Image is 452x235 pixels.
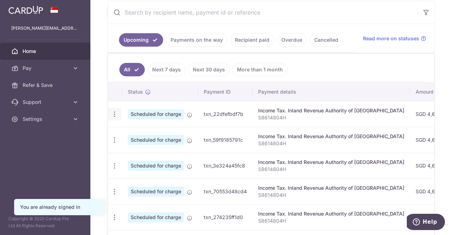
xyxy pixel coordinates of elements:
[198,101,252,127] td: txn_22dfefbdf7b
[128,212,184,222] span: Scheduled for charge
[8,6,43,14] img: CardUp
[23,99,69,106] span: Support
[198,127,252,153] td: txn_59f9185791c
[258,133,404,140] div: Income Tax. Inland Revenue Authority of [GEOGRAPHIC_DATA]
[416,88,434,95] span: Amount
[198,204,252,230] td: txn_274235ff1d0
[119,63,145,76] a: All
[407,214,445,231] iframe: Opens a widget where you can find more information
[128,88,143,95] span: Status
[23,65,69,72] span: Pay
[11,25,79,32] p: [PERSON_NAME][EMAIL_ADDRESS][PERSON_NAME][DOMAIN_NAME]
[128,109,184,119] span: Scheduled for charge
[258,140,404,147] p: S8614804H
[258,184,404,192] div: Income Tax. Inland Revenue Authority of [GEOGRAPHIC_DATA]
[230,33,274,47] a: Recipient paid
[252,83,410,101] th: Payment details
[198,153,252,178] td: txn_3e324a45fc8
[198,83,252,101] th: Payment ID
[258,166,404,173] p: S8614804H
[128,135,184,145] span: Scheduled for charge
[20,204,99,211] div: You are already signed in
[258,159,404,166] div: Income Tax. Inland Revenue Authority of [GEOGRAPHIC_DATA]
[188,63,230,76] a: Next 30 days
[363,35,426,42] a: Read more on statuses
[23,48,69,55] span: Home
[232,63,287,76] a: More than 1 month
[166,33,227,47] a: Payments on the way
[128,161,184,171] span: Scheduled for charge
[258,210,404,217] div: Income Tax. Inland Revenue Authority of [GEOGRAPHIC_DATA]
[310,33,343,47] a: Cancelled
[277,33,307,47] a: Overdue
[198,178,252,204] td: txn_70553d48cd4
[128,187,184,196] span: Scheduled for charge
[363,35,419,42] span: Read more on statuses
[258,217,404,224] p: S8614804H
[148,63,185,76] a: Next 7 days
[119,33,163,47] a: Upcoming
[23,82,69,89] span: Refer & Save
[258,192,404,199] p: S8614804H
[23,116,69,123] span: Settings
[258,114,404,121] p: S8614804H
[108,1,418,24] input: Search by recipient name, payment id or reference
[258,107,404,114] div: Income Tax. Inland Revenue Authority of [GEOGRAPHIC_DATA]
